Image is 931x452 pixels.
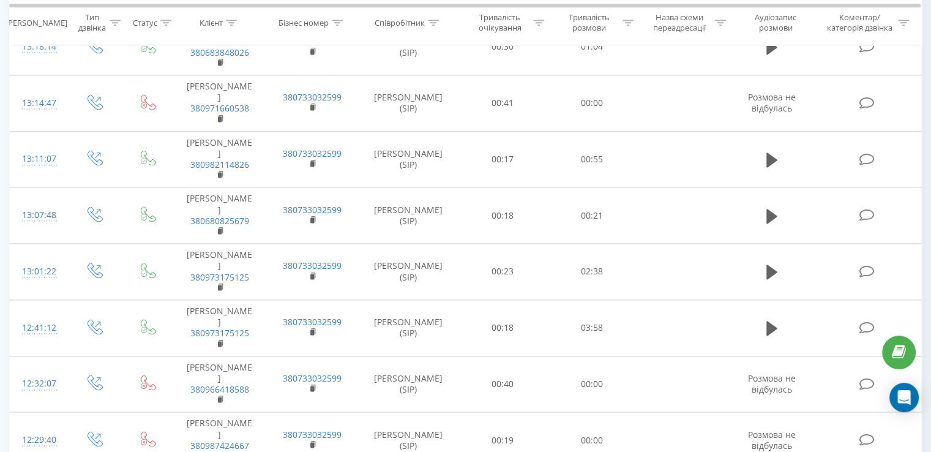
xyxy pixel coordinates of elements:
div: Назва схеми переадресації [648,13,712,34]
td: 00:18 [458,187,547,244]
td: 01:04 [547,19,636,75]
div: Open Intercom Messenger [889,383,919,412]
div: Тривалість очікування [469,13,531,34]
div: Тип дзвінка [77,13,106,34]
a: 380680825679 [190,215,249,227]
div: Клієнт [200,18,223,28]
td: [PERSON_NAME] [173,131,266,187]
td: 00:30 [458,19,547,75]
td: 00:23 [458,244,547,300]
div: 13:01:22 [22,260,54,284]
div: 13:18:14 [22,35,54,59]
td: 00:41 [458,75,547,131]
span: Розмова не відбулась [748,372,796,395]
a: 380733032599 [283,429,342,440]
td: [PERSON_NAME] (SIP) [359,187,458,244]
div: 12:32:07 [22,372,54,396]
td: 00:40 [458,356,547,412]
div: Статус [133,18,157,28]
a: 380987424667 [190,440,249,451]
a: 380733032599 [283,204,342,216]
a: 380733032599 [283,260,342,271]
td: [PERSON_NAME] [173,19,266,75]
a: 380971660538 [190,102,249,114]
div: [PERSON_NAME] [6,18,67,28]
td: 00:00 [547,356,636,412]
td: 00:18 [458,299,547,356]
div: 13:14:47 [22,91,54,115]
a: 380973175125 [190,271,249,283]
div: Бізнес номер [279,18,329,28]
td: [PERSON_NAME] [173,356,266,412]
a: 380973175125 [190,327,249,339]
td: [PERSON_NAME] [173,187,266,244]
td: [PERSON_NAME] (SIP) [359,299,458,356]
a: 380966418588 [190,383,249,395]
a: 380982114826 [190,159,249,170]
a: 380683848026 [190,47,249,58]
td: 00:17 [458,131,547,187]
a: 380733032599 [283,91,342,103]
td: [PERSON_NAME] (SIP) [359,244,458,300]
td: 00:00 [547,75,636,131]
a: 380733032599 [283,148,342,159]
td: 00:55 [547,131,636,187]
td: 02:38 [547,244,636,300]
a: 380733032599 [283,372,342,384]
div: Тривалість розмови [558,13,619,34]
div: Співробітник [375,18,425,28]
div: 13:11:07 [22,147,54,171]
td: 00:21 [547,187,636,244]
div: 12:29:40 [22,428,54,452]
span: Розмова не відбулась [748,91,796,114]
td: [PERSON_NAME] [173,299,266,356]
td: [PERSON_NAME] [173,244,266,300]
td: [PERSON_NAME] (SIP) [359,75,458,131]
span: Розмова не відбулась [748,429,796,451]
div: 13:07:48 [22,203,54,227]
td: [PERSON_NAME] (SIP) [359,19,458,75]
div: 12:41:12 [22,316,54,340]
a: 380733032599 [283,316,342,328]
div: Коментар/категорія дзвінка [823,13,895,34]
td: [PERSON_NAME] (SIP) [359,356,458,412]
td: [PERSON_NAME] (SIP) [359,131,458,187]
td: [PERSON_NAME] [173,75,266,131]
td: 03:58 [547,299,636,356]
div: Аудіозапис розмови [740,13,812,34]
